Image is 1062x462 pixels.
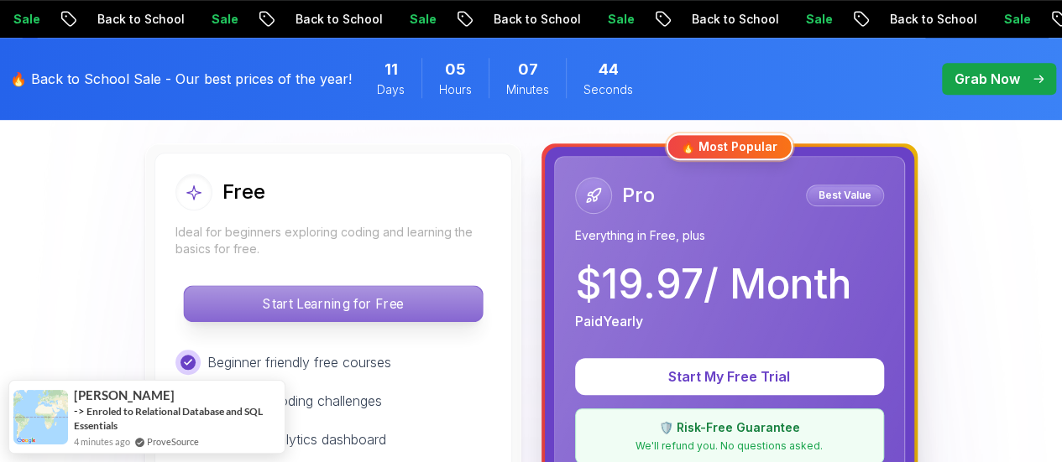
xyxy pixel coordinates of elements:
p: Sale [390,11,443,28]
span: 7 Minutes [518,58,538,81]
p: Back to School [672,11,786,28]
p: Back to School [77,11,191,28]
p: Sale [984,11,1038,28]
p: Best Value [808,187,882,204]
p: Sale [588,11,641,28]
p: Paid Yearly [575,311,643,331]
span: -> [74,404,85,418]
span: 44 Seconds [599,58,619,81]
p: Ideal for beginners exploring coding and learning the basics for free. [175,224,491,257]
a: Start My Free Trial [575,368,884,385]
p: Quizzes & coding challenges [207,391,382,411]
p: Back to School [275,11,390,28]
p: Sale [786,11,840,28]
h2: Free [222,179,265,205]
button: Start My Free Trial [575,358,884,395]
p: Everything in Free, plus [575,227,884,244]
span: 5 Hours [445,58,466,81]
span: 4 minutes ago [74,434,130,449]
h2: Pro [622,182,655,209]
span: 11 Days [385,58,398,81]
p: 🔥 Back to School Sale - Our best prices of the year! [10,69,352,89]
a: Enroled to Relational Database and SQL Essentials [74,405,263,432]
span: [PERSON_NAME] [74,388,175,402]
img: provesource social proof notification image [13,390,68,444]
a: ProveSource [147,434,199,449]
a: Start Learning for Free [175,295,491,312]
p: Beginner friendly free courses [207,352,391,372]
span: Hours [439,81,472,98]
p: Back to School [473,11,588,28]
p: Start My Free Trial [595,366,864,387]
button: Start Learning for Free [183,285,483,322]
span: Minutes [506,81,549,98]
p: Grab Now [955,69,1020,89]
p: We'll refund you. No questions asked. [586,439,873,453]
p: Learning analytics dashboard [207,429,386,449]
p: 🛡️ Risk-Free Guarantee [586,419,873,436]
span: Days [377,81,405,98]
p: Sale [191,11,245,28]
p: Start Learning for Free [184,286,482,321]
span: Seconds [583,81,633,98]
p: $ 19.97 / Month [575,264,851,304]
p: Back to School [870,11,984,28]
